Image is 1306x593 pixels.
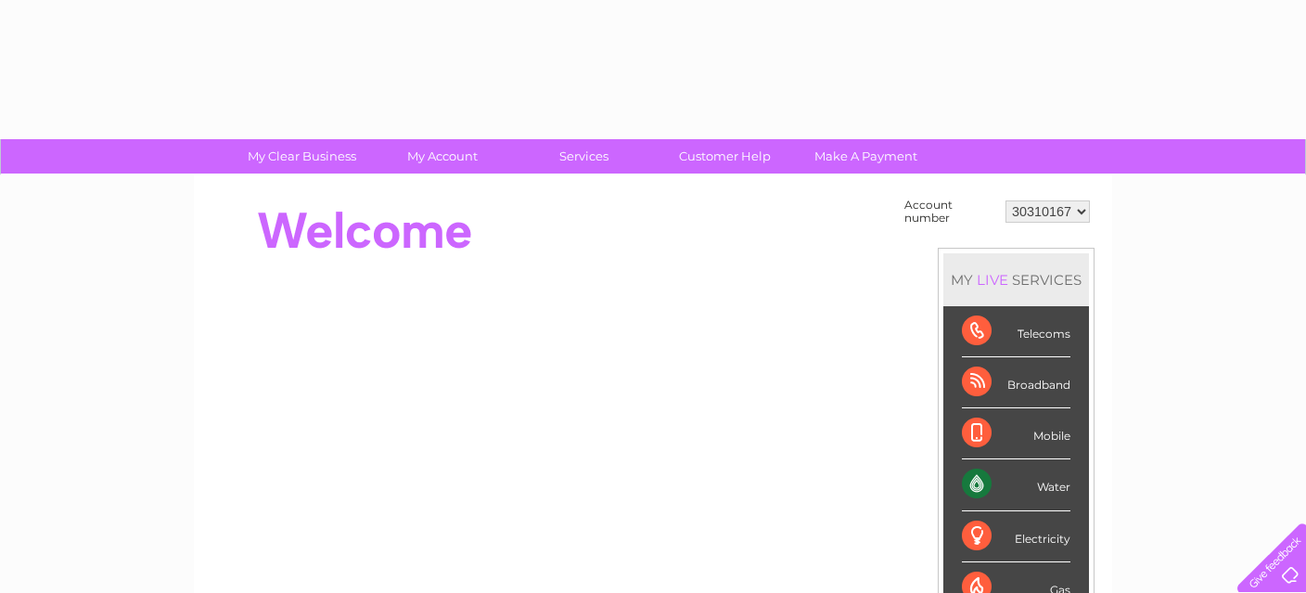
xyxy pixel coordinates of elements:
[943,253,1089,306] div: MY SERVICES
[648,139,801,174] a: Customer Help
[962,459,1070,510] div: Water
[225,139,378,174] a: My Clear Business
[789,139,942,174] a: Make A Payment
[507,139,660,174] a: Services
[962,408,1070,459] div: Mobile
[366,139,519,174] a: My Account
[962,511,1070,562] div: Electricity
[962,357,1070,408] div: Broadband
[962,306,1070,357] div: Telecoms
[900,194,1001,229] td: Account number
[973,271,1012,289] div: LIVE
